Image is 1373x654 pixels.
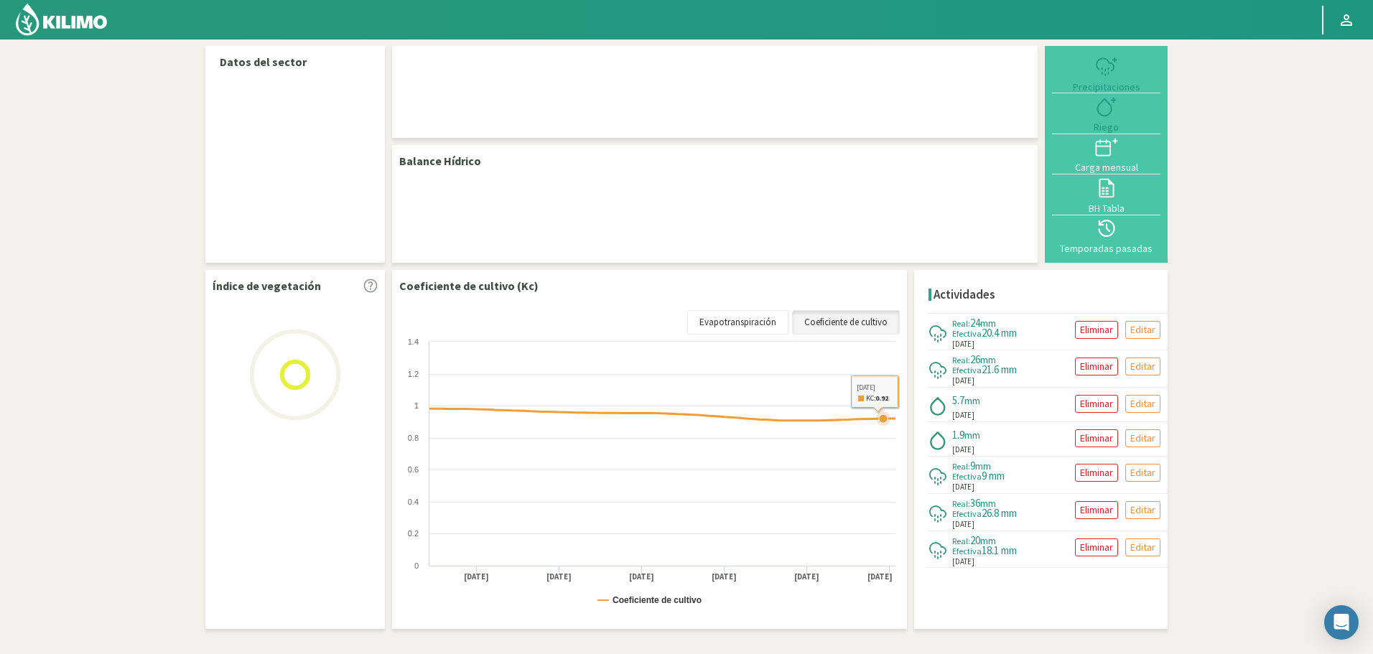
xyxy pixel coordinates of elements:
text: 1 [414,401,419,410]
text: 1.2 [408,370,419,378]
span: 1.9 [952,428,964,442]
button: Editar [1125,321,1160,339]
span: Real: [952,461,970,472]
a: Evapotranspiración [687,310,788,335]
button: Editar [1125,501,1160,519]
text: 0.2 [408,529,419,538]
p: Eliminar [1080,464,1113,481]
span: mm [980,353,996,366]
text: 0.4 [408,497,419,506]
div: Open Intercom Messenger [1324,605,1359,640]
span: mm [975,459,991,472]
p: Editar [1130,464,1155,481]
button: Precipitaciones [1052,53,1160,93]
text: Coeficiente de cultivo [613,595,702,605]
span: Real: [952,536,970,546]
span: mm [980,497,996,510]
button: Eliminar [1075,464,1118,482]
span: [DATE] [952,556,974,568]
span: Efectiva [952,328,982,339]
span: [DATE] [952,518,974,531]
span: Efectiva [952,365,982,375]
button: Eliminar [1075,538,1118,556]
button: Editar [1125,538,1160,556]
button: Temporadas pasadas [1052,215,1160,256]
button: Carga mensual [1052,134,1160,174]
button: Editar [1125,464,1160,482]
div: Carga mensual [1056,162,1156,172]
span: mm [980,534,996,547]
span: 9 mm [982,469,1005,482]
p: Editar [1130,322,1155,338]
img: Kilimo [14,2,108,37]
span: 18.1 mm [982,543,1017,557]
span: Efectiva [952,471,982,482]
button: Eliminar [1075,395,1118,413]
button: Editar [1125,395,1160,413]
text: 1.4 [408,337,419,346]
button: Eliminar [1075,358,1118,375]
span: 26.8 mm [982,506,1017,520]
span: 21.6 mm [982,363,1017,376]
span: mm [964,429,980,442]
text: [DATE] [712,571,737,582]
text: [DATE] [794,571,819,582]
button: Editar [1125,429,1160,447]
button: BH Tabla [1052,174,1160,215]
p: Editar [1130,396,1155,412]
p: Eliminar [1080,502,1113,518]
p: Eliminar [1080,358,1113,375]
div: Precipitaciones [1056,82,1156,92]
text: 0 [414,561,419,570]
span: [DATE] [952,409,974,421]
span: 20.4 mm [982,326,1017,340]
span: mm [964,394,980,407]
p: Editar [1130,502,1155,518]
span: 20 [970,533,980,547]
p: Datos del sector [220,53,371,70]
text: [DATE] [867,571,893,582]
span: [DATE] [952,481,974,493]
text: [DATE] [464,571,489,582]
img: Loading... [223,303,367,447]
p: Eliminar [1080,322,1113,338]
span: 24 [970,316,980,330]
text: 0.6 [408,465,419,474]
div: Temporadas pasadas [1056,243,1156,253]
span: mm [980,317,996,330]
a: Coeficiente de cultivo [792,310,900,335]
p: Editar [1130,539,1155,556]
button: Eliminar [1075,321,1118,339]
div: Riego [1056,122,1156,132]
span: Efectiva [952,508,982,519]
p: Eliminar [1080,539,1113,556]
text: [DATE] [629,571,654,582]
span: 26 [970,352,980,366]
span: [DATE] [952,338,974,350]
button: Eliminar [1075,429,1118,447]
p: Índice de vegetación [213,277,321,294]
p: Eliminar [1080,396,1113,412]
text: 0.8 [408,434,419,442]
p: Balance Hídrico [399,152,481,169]
p: Coeficiente de cultivo (Kc) [399,277,539,294]
text: [DATE] [546,571,572,582]
span: [DATE] [952,444,974,456]
button: Riego [1052,93,1160,134]
p: Editar [1130,358,1155,375]
p: Editar [1130,430,1155,447]
h4: Actividades [934,288,995,302]
span: Efectiva [952,546,982,556]
p: Eliminar [1080,430,1113,447]
span: 9 [970,459,975,472]
span: 5.7 [952,393,964,407]
span: [DATE] [952,375,974,387]
button: Editar [1125,358,1160,375]
span: Real: [952,318,970,329]
span: Real: [952,498,970,509]
span: 36 [970,496,980,510]
button: Eliminar [1075,501,1118,519]
div: BH Tabla [1056,203,1156,213]
span: Real: [952,355,970,365]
